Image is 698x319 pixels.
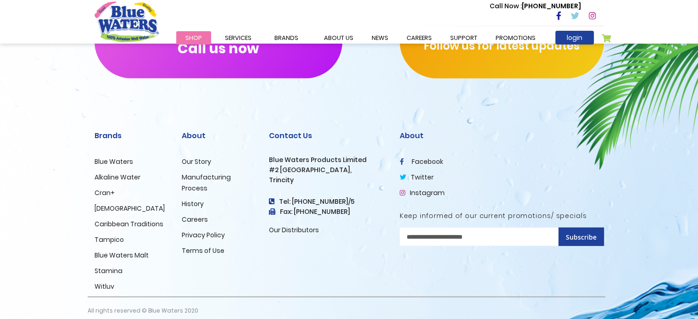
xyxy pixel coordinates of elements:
[182,131,255,140] h2: About
[363,31,397,45] a: News
[95,173,140,182] a: Alkaline Water
[95,204,165,213] a: [DEMOGRAPHIC_DATA]
[400,131,604,140] h2: About
[95,188,115,197] a: Cran+
[182,199,204,208] a: History
[400,173,434,182] a: twitter
[269,166,386,174] h3: #2 [GEOGRAPHIC_DATA],
[95,131,168,140] h2: Brands
[95,157,133,166] a: Blue Waters
[185,34,202,42] span: Shop
[269,208,386,216] h3: Fax: [PHONE_NUMBER]
[400,188,445,197] a: Instagram
[182,157,211,166] a: Our Story
[441,31,486,45] a: support
[95,282,114,291] a: Witluv
[178,46,259,51] span: Call us now
[269,156,386,164] h3: Blue Waters Products Limited
[182,173,231,193] a: Manufacturing Process
[269,176,386,184] h3: Trincity
[95,219,163,229] a: Caribbean Traditions
[555,31,594,45] a: login
[182,230,225,240] a: Privacy Policy
[566,233,597,241] span: Subscribe
[400,212,604,220] h5: Keep informed of our current promotions/ specials
[95,1,159,42] a: store logo
[95,251,149,260] a: Blue Waters Malt
[486,31,545,45] a: Promotions
[558,228,604,246] button: Subscribe
[400,38,604,54] p: Follow us for latest updates
[95,266,123,275] a: Stamina
[274,34,298,42] span: Brands
[269,131,386,140] h2: Contact Us
[400,157,443,166] a: facebook
[225,34,251,42] span: Services
[182,246,224,255] a: Terms of Use
[182,215,208,224] a: Careers
[315,31,363,45] a: about us
[397,31,441,45] a: careers
[95,235,124,244] a: Tampico
[269,225,319,235] a: Our Distributors
[490,1,522,11] span: Call Now :
[269,198,386,206] h4: Tel: [PHONE_NUMBER]/5
[490,1,581,11] p: [PHONE_NUMBER]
